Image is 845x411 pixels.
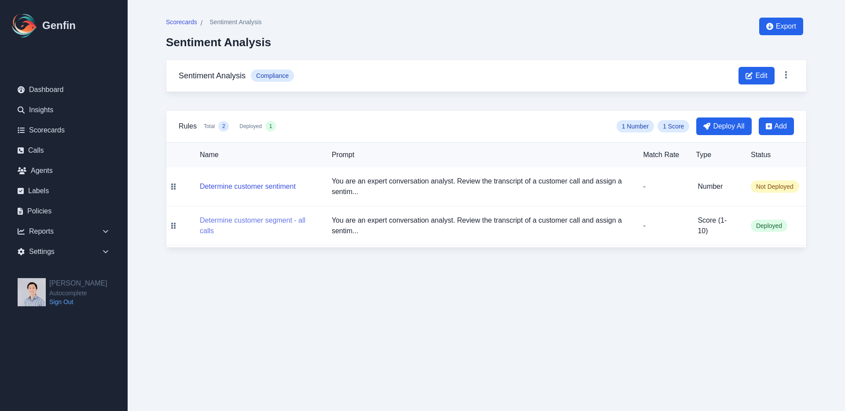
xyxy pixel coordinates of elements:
a: Agents [11,162,117,180]
button: Determine customer segment - all calls [200,215,318,236]
span: Not Deployed [751,180,799,193]
th: Name [180,143,325,167]
span: Sentiment Analysis [209,18,261,26]
button: Export [759,18,803,35]
p: You are an expert conversation analyst. Review the transcript of a customer call and assign a sen... [332,176,629,197]
button: Add [759,117,794,135]
p: You are an expert conversation analyst. Review the transcript of a customer call and assign a sen... [332,215,629,236]
img: Logo [11,11,39,40]
span: 1 [269,123,272,130]
span: Deploy All [713,121,744,132]
div: Settings [11,243,117,261]
span: Compliance [251,70,294,82]
h3: Rules [179,121,197,132]
a: Calls [11,142,117,159]
span: Deployed [751,220,787,232]
span: Export [776,21,796,32]
a: Policies [11,202,117,220]
th: Status [744,143,806,167]
a: Insights [11,101,117,119]
span: Deployed [239,123,262,130]
span: Add [775,121,787,132]
span: 2 [222,123,225,130]
img: Jeffrey Pang [18,278,46,306]
span: 1 Number [617,120,654,132]
th: Type [689,143,744,167]
button: Deploy All [696,117,751,135]
th: Match Rate [636,143,689,167]
h2: [PERSON_NAME] [49,278,107,289]
a: Labels [11,182,117,200]
a: Determine customer sentiment [200,183,296,190]
h5: Number [698,181,737,192]
span: Total [204,123,215,130]
th: Prompt [325,143,636,167]
button: Determine customer sentiment [200,181,296,192]
div: Reports [11,223,117,240]
span: Scorecards [166,18,197,26]
p: - [643,220,682,231]
span: 1 Score [658,120,689,132]
a: Scorecards [11,121,117,139]
a: Scorecards [166,18,197,29]
a: Dashboard [11,81,117,99]
h2: Sentiment Analysis [166,36,271,49]
button: Edit [738,67,775,84]
a: Sign Out [49,297,107,306]
h3: Sentiment Analysis [179,70,246,82]
a: Determine customer segment - all calls [200,227,318,235]
span: Autocomplete [49,289,107,297]
span: Edit [755,70,768,81]
h5: Score [698,215,737,236]
span: / [201,18,202,29]
p: - [643,181,682,192]
h1: Genfin [42,18,76,33]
